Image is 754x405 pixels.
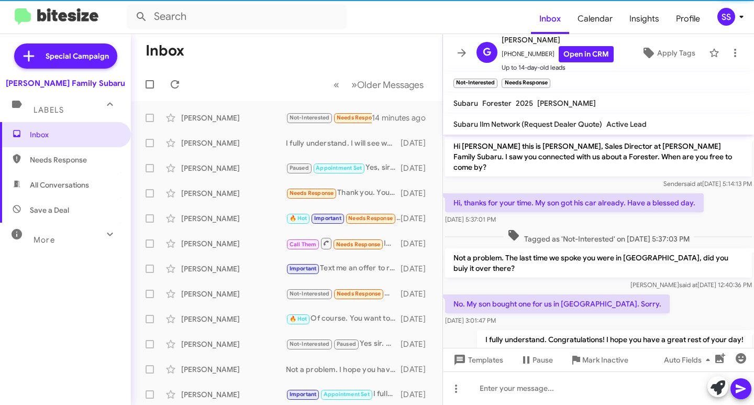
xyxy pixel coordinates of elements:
[30,180,89,190] span: All Conversations
[502,79,550,88] small: Needs Response
[337,290,381,297] span: Needs Response
[290,290,330,297] span: Not-Interested
[327,74,346,95] button: Previous
[286,288,401,300] div: Will do.
[401,163,434,173] div: [DATE]
[606,119,647,129] span: Active Lead
[582,351,628,369] span: Mark Inactive
[290,114,330,121] span: Not-Interested
[453,98,478,108] span: Subaru
[443,351,512,369] button: Templates
[290,215,307,222] span: 🔥 Hot
[181,163,286,173] div: [PERSON_NAME]
[512,351,561,369] button: Pause
[6,78,125,89] div: [PERSON_NAME] Family Subaru
[46,51,109,61] span: Special Campaign
[290,391,317,398] span: Important
[663,180,752,188] span: Sender [DATE] 5:14:13 PM
[286,212,401,224] div: Liked “Sounds great! Here is the credit app link!”
[482,98,512,108] span: Forester
[181,138,286,148] div: [PERSON_NAME]
[401,238,434,249] div: [DATE]
[401,188,434,199] div: [DATE]
[483,44,491,61] span: G
[445,294,670,313] p: No. My son bought one for us in [GEOGRAPHIC_DATA]. Sorry.
[181,339,286,349] div: [PERSON_NAME]
[445,215,496,223] span: [DATE] 5:37:01 PM
[351,78,357,91] span: »
[286,262,401,275] div: Text me an offer to review
[401,264,434,274] div: [DATE]
[569,4,621,34] a: Calendar
[668,4,708,34] a: Profile
[181,289,286,299] div: [PERSON_NAME]
[286,112,372,124] div: ​❤️​ to “ I fully understand. Congratulations! I hope you have a great rest of your day! ”
[453,119,602,129] span: Subaru Ilm Network (Request Dealer Quote)
[657,43,695,62] span: Apply Tags
[401,289,434,299] div: [DATE]
[559,46,614,62] a: Open in CRM
[286,187,401,199] div: Thank you. You as well
[357,79,424,91] span: Older Messages
[14,43,117,69] a: Special Campaign
[561,351,637,369] button: Mark Inactive
[345,74,430,95] button: Next
[401,389,434,400] div: [DATE]
[401,213,434,224] div: [DATE]
[290,315,307,322] span: 🔥 Hot
[286,388,401,400] div: I fully understand.
[314,215,341,222] span: Important
[286,162,401,174] div: Yes, sir, I fully understand. Please keep us updated when you are ready!
[502,46,614,62] span: [PHONE_NUMBER]
[453,79,497,88] small: Not-Interested
[445,248,752,278] p: Not a problem. The last time we spoke you were in [GEOGRAPHIC_DATA], did you buiy it over there?
[717,8,735,26] div: SS
[316,165,362,171] span: Appointment Set
[181,314,286,324] div: [PERSON_NAME]
[181,264,286,274] div: [PERSON_NAME]
[502,62,614,73] span: Up to 14-day-old leads
[401,138,434,148] div: [DATE]
[181,364,286,375] div: [PERSON_NAME]
[181,113,286,123] div: [PERSON_NAME]
[502,34,614,46] span: [PERSON_NAME]
[181,389,286,400] div: [PERSON_NAME]
[348,215,393,222] span: Needs Response
[337,114,381,121] span: Needs Response
[656,351,723,369] button: Auto Fields
[503,229,694,244] span: Tagged as 'Not-Interested' on [DATE] 5:37:03 PM
[516,98,533,108] span: 2025
[181,213,286,224] div: [PERSON_NAME]
[533,351,553,369] span: Pause
[664,351,714,369] span: Auto Fields
[290,165,309,171] span: Paused
[684,180,702,188] span: said at
[328,74,430,95] nav: Page navigation example
[286,138,401,148] div: I fully understand. I will see what are stock will be when we get more info.
[127,4,347,29] input: Search
[286,364,401,375] div: Not a problem. I hope you have a great rest of your day!
[146,42,184,59] h1: Inbox
[290,241,317,248] span: Call Them
[537,98,596,108] span: [PERSON_NAME]
[401,339,434,349] div: [DATE]
[286,237,401,250] div: Inbound Call
[34,105,64,115] span: Labels
[708,8,742,26] button: SS
[531,4,569,34] a: Inbox
[621,4,668,34] a: Insights
[30,155,119,165] span: Needs Response
[679,281,697,289] span: said at
[286,313,401,325] div: Of course. You want to see a Blue Crosstrek?
[30,205,69,215] span: Save a Deal
[630,281,752,289] span: [PERSON_NAME] [DATE] 12:40:36 PM
[337,341,356,347] span: Paused
[451,351,503,369] span: Templates
[30,129,119,140] span: Inbox
[324,391,370,398] span: Appointment Set
[290,265,317,272] span: Important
